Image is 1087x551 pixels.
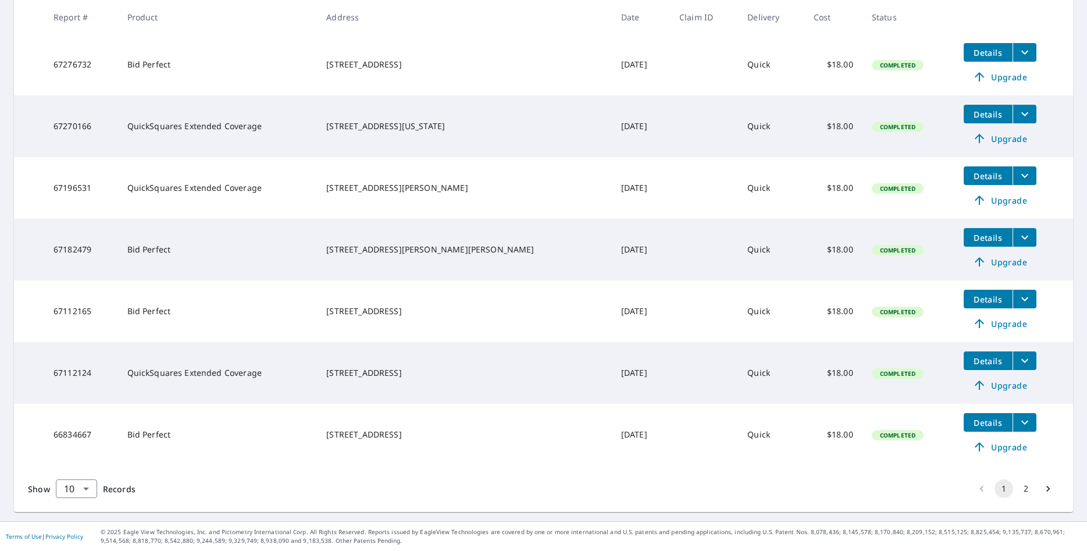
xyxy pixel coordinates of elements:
[971,317,1029,330] span: Upgrade
[964,228,1013,247] button: detailsBtn-67182479
[326,182,603,194] div: [STREET_ADDRESS][PERSON_NAME]
[326,305,603,317] div: [STREET_ADDRESS]
[971,294,1006,305] span: Details
[873,123,922,131] span: Completed
[964,166,1013,185] button: detailsBtn-67196531
[804,219,863,280] td: $18.00
[612,157,670,219] td: [DATE]
[1013,43,1036,62] button: filesDropdownBtn-67276732
[103,484,136,495] span: Records
[964,67,1036,86] a: Upgrade
[612,219,670,280] td: [DATE]
[995,479,1013,498] button: page 1
[44,342,117,404] td: 67112124
[326,429,603,440] div: [STREET_ADDRESS]
[804,95,863,157] td: $18.00
[964,105,1013,123] button: detailsBtn-67270166
[1013,351,1036,370] button: filesDropdownBtn-67112124
[56,479,97,498] div: Show 10 records
[738,404,804,465] td: Quick
[804,280,863,342] td: $18.00
[44,157,117,219] td: 67196531
[44,404,117,465] td: 66834667
[612,95,670,157] td: [DATE]
[964,253,1036,271] a: Upgrade
[118,34,318,95] td: Bid Perfect
[873,61,922,69] span: Completed
[1039,479,1057,498] button: Go to next page
[971,109,1006,120] span: Details
[118,219,318,280] td: Bid Perfect
[971,170,1006,182] span: Details
[326,59,603,70] div: [STREET_ADDRESS]
[804,34,863,95] td: $18.00
[1013,290,1036,308] button: filesDropdownBtn-67112165
[1013,166,1036,185] button: filesDropdownBtn-67196531
[964,438,1036,456] a: Upgrade
[28,484,50,495] span: Show
[873,184,922,193] span: Completed
[804,404,863,465] td: $18.00
[738,95,804,157] td: Quick
[738,280,804,342] td: Quick
[804,157,863,219] td: $18.00
[971,255,1029,269] span: Upgrade
[971,193,1029,207] span: Upgrade
[118,95,318,157] td: QuickSquares Extended Coverage
[738,342,804,404] td: Quick
[971,70,1029,84] span: Upgrade
[6,532,42,541] a: Terms of Use
[738,157,804,219] td: Quick
[118,342,318,404] td: QuickSquares Extended Coverage
[326,367,603,379] div: [STREET_ADDRESS]
[804,342,863,404] td: $18.00
[971,417,1006,428] span: Details
[118,280,318,342] td: Bid Perfect
[964,43,1013,62] button: detailsBtn-67276732
[964,191,1036,209] a: Upgrade
[44,34,117,95] td: 67276732
[6,533,83,540] p: |
[1017,479,1035,498] button: Go to page 2
[1013,413,1036,432] button: filesDropdownBtn-66834667
[971,131,1029,145] span: Upgrade
[612,404,670,465] td: [DATE]
[612,342,670,404] td: [DATE]
[738,34,804,95] td: Quick
[971,479,1059,498] nav: pagination navigation
[326,244,603,255] div: [STREET_ADDRESS][PERSON_NAME][PERSON_NAME]
[118,157,318,219] td: QuickSquares Extended Coverage
[1013,105,1036,123] button: filesDropdownBtn-67270166
[873,308,922,316] span: Completed
[45,532,83,541] a: Privacy Policy
[964,290,1013,308] button: detailsBtn-67112165
[44,280,117,342] td: 67112165
[612,280,670,342] td: [DATE]
[101,528,1081,545] p: © 2025 Eagle View Technologies, Inc. and Pictometry International Corp. All Rights Reserved. Repo...
[44,95,117,157] td: 67270166
[964,376,1036,394] a: Upgrade
[56,472,97,505] div: 10
[44,219,117,280] td: 67182479
[873,431,922,439] span: Completed
[326,120,603,132] div: [STREET_ADDRESS][US_STATE]
[873,246,922,254] span: Completed
[1013,228,1036,247] button: filesDropdownBtn-67182479
[964,314,1036,333] a: Upgrade
[964,413,1013,432] button: detailsBtn-66834667
[873,369,922,378] span: Completed
[971,356,1006,367] span: Details
[118,404,318,465] td: Bid Perfect
[612,34,670,95] td: [DATE]
[971,440,1029,454] span: Upgrade
[738,219,804,280] td: Quick
[971,378,1029,392] span: Upgrade
[971,232,1006,243] span: Details
[964,129,1036,148] a: Upgrade
[964,351,1013,370] button: detailsBtn-67112124
[971,47,1006,58] span: Details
